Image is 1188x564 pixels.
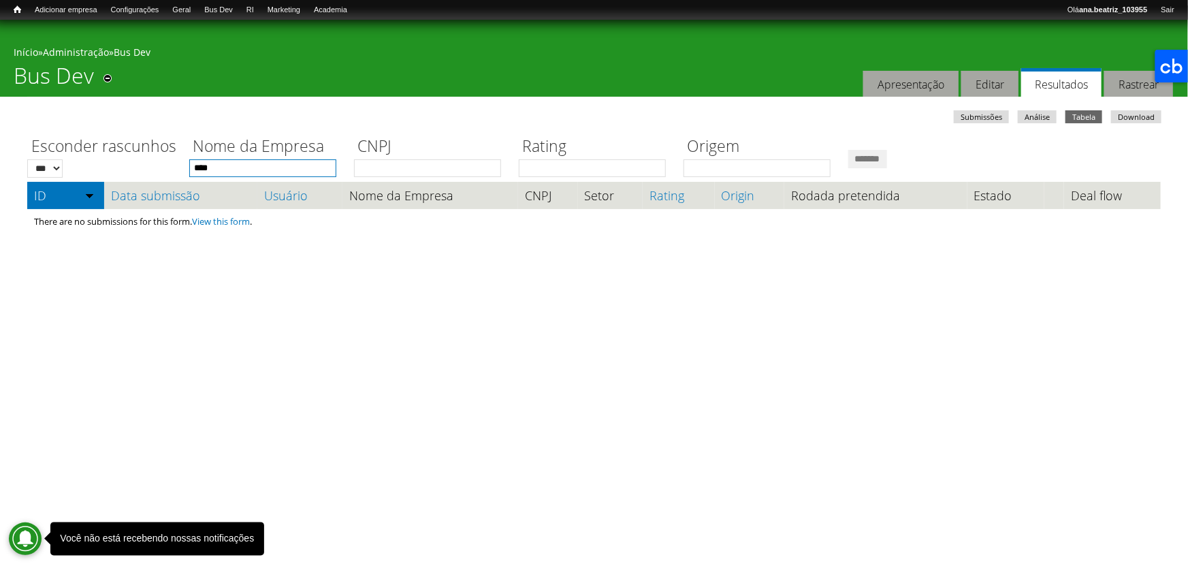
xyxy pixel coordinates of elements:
[104,3,166,17] a: Configurações
[354,135,510,159] label: CNPJ
[14,46,1174,63] div: » »
[578,182,643,209] th: Setor
[1061,3,1154,17] a: Oláana.beatriz_103955
[28,3,104,17] a: Adicionar empresa
[14,46,38,59] a: Início
[1065,110,1102,123] a: Tabela
[961,71,1018,97] a: Editar
[14,5,21,14] span: Início
[60,532,254,546] div: Você não está recebendo nossas notificações
[85,191,94,200] img: ordem crescente
[863,71,959,97] a: Apresentação
[197,3,240,17] a: Bus Dev
[111,189,251,202] a: Data submissão
[518,182,578,209] th: CNPJ
[1154,3,1181,17] a: Sair
[519,135,675,159] label: Rating
[261,3,307,17] a: Marketing
[722,189,778,202] a: Origin
[27,209,1161,234] td: There are no submissions for this form. .
[649,189,708,202] a: Rating
[27,135,180,159] label: Esconder rascunhos
[14,63,94,97] h1: Bus Dev
[342,182,518,209] th: Nome da Empresa
[34,189,97,202] a: ID
[1021,68,1102,97] a: Resultados
[784,182,967,209] th: Rodada pretendida
[1111,110,1161,123] a: Download
[1018,110,1057,123] a: Análise
[43,46,109,59] a: Administração
[1064,182,1161,209] th: Deal flow
[1079,5,1147,14] strong: ana.beatriz_103955
[684,135,839,159] label: Origem
[264,189,336,202] a: Usuário
[7,3,28,16] a: Início
[165,3,197,17] a: Geral
[240,3,261,17] a: RI
[189,135,345,159] label: Nome da Empresa
[1104,71,1173,97] a: Rastrear
[967,182,1044,209] th: Estado
[307,3,354,17] a: Academia
[114,46,150,59] a: Bus Dev
[954,110,1009,123] a: Submissões
[192,215,250,228] a: View this form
